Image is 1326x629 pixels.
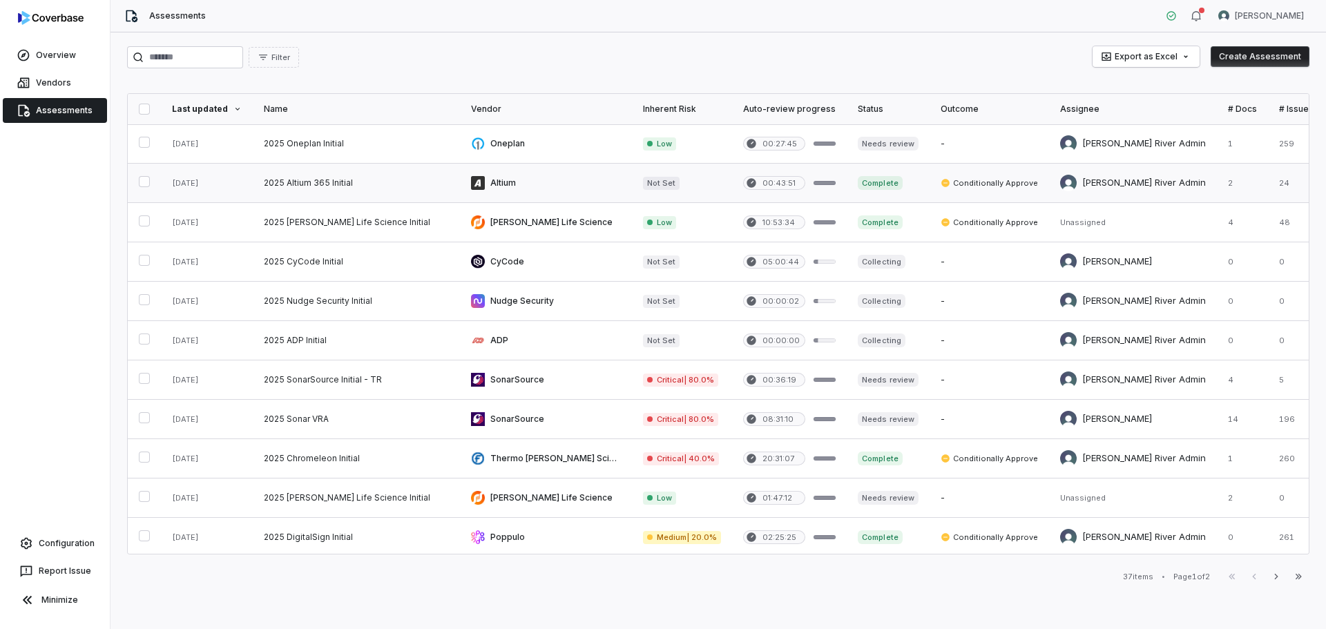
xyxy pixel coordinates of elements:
td: - [930,400,1049,439]
div: Auto-review progress [743,104,836,115]
a: Overview [3,43,107,68]
td: - [930,282,1049,321]
img: Nate Warner avatar [1218,10,1229,21]
div: Assignee [1060,104,1206,115]
img: Charles River Admin avatar [1060,135,1077,152]
div: Last updated [172,104,242,115]
td: - [930,321,1049,360]
img: Charles River Admin avatar [1060,371,1077,388]
div: # Docs [1228,104,1257,115]
button: Nate Warner avatar[PERSON_NAME] [1210,6,1312,26]
div: Status [858,104,918,115]
button: Create Assessment [1211,46,1309,67]
div: 37 items [1123,572,1153,582]
button: Export as Excel [1093,46,1200,67]
a: Vendors [3,70,107,95]
button: Minimize [6,586,104,614]
img: logo-D7KZi-bG.svg [18,11,84,25]
img: Charles River Admin avatar [1060,450,1077,467]
img: Corbin Hakimian avatar [1060,411,1077,427]
td: - [930,478,1049,518]
span: [PERSON_NAME] [1235,10,1304,21]
img: Charles River Admin avatar [1060,529,1077,545]
div: # Issues [1279,104,1314,115]
td: - [930,242,1049,282]
img: Charles River Admin avatar [1060,175,1077,191]
span: Assessments [149,10,206,21]
div: Inherent Risk [643,104,721,115]
button: Report Issue [6,559,104,583]
a: Assessments [3,98,107,123]
div: Vendor [471,104,621,115]
img: Charles River Admin avatar [1060,332,1077,349]
td: - [930,360,1049,400]
img: Corbin Hakimian avatar [1060,253,1077,270]
img: Charles River Admin avatar [1060,293,1077,309]
div: Page 1 of 2 [1173,572,1210,582]
span: Filter [271,52,290,63]
div: • [1162,572,1165,581]
div: Name [264,104,449,115]
div: Outcome [941,104,1038,115]
button: Filter [249,47,299,68]
td: - [930,124,1049,164]
a: Configuration [6,531,104,556]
